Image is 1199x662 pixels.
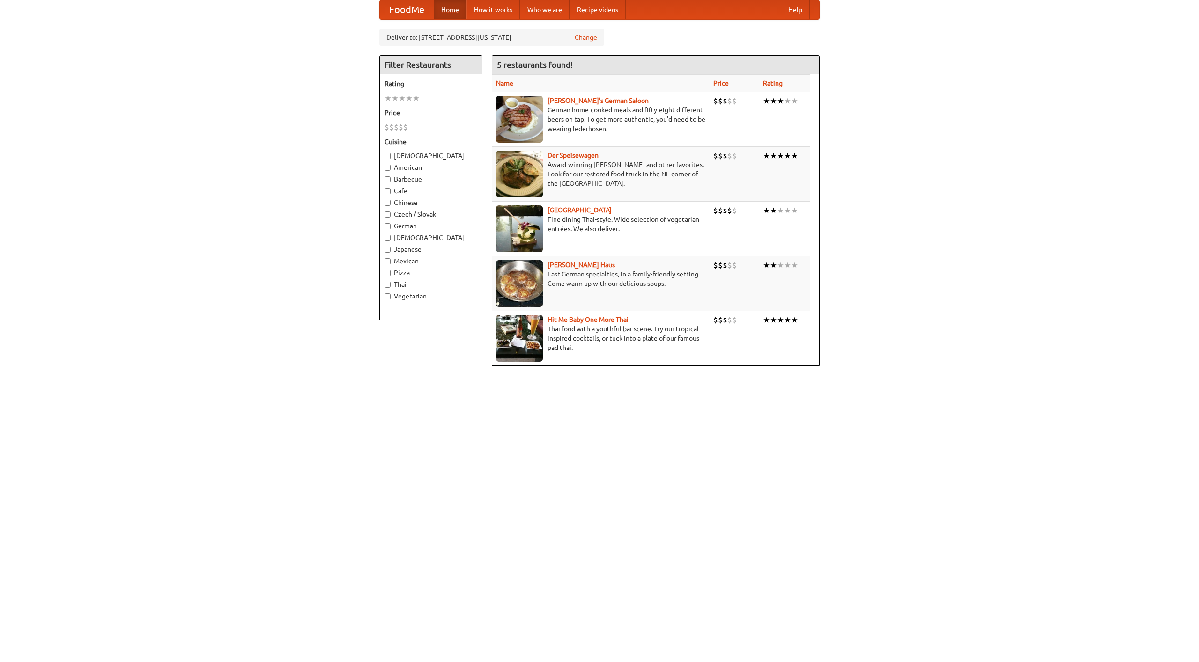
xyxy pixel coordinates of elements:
a: Home [434,0,466,19]
li: $ [732,315,737,325]
input: [DEMOGRAPHIC_DATA] [385,153,391,159]
input: German [385,223,391,229]
input: Czech / Slovak [385,211,391,218]
li: $ [727,315,732,325]
img: satay.jpg [496,205,543,252]
li: $ [732,205,737,216]
li: $ [723,315,727,325]
li: $ [399,122,403,132]
li: ★ [791,96,798,106]
h5: Price [385,108,477,117]
input: Pizza [385,270,391,276]
li: $ [723,151,727,161]
a: Help [781,0,810,19]
li: $ [718,151,723,161]
a: [PERSON_NAME]'s German Saloon [548,97,649,104]
li: $ [403,122,408,132]
li: ★ [770,315,777,325]
li: ★ [406,93,413,103]
a: [PERSON_NAME] Haus [548,261,615,269]
li: ★ [777,315,784,325]
li: $ [732,96,737,106]
li: ★ [413,93,420,103]
label: Vegetarian [385,291,477,301]
a: FoodMe [380,0,434,19]
div: Deliver to: [STREET_ADDRESS][US_STATE] [379,29,604,46]
li: $ [723,205,727,216]
h4: Filter Restaurants [380,56,482,74]
li: $ [713,315,718,325]
li: $ [732,151,737,161]
li: ★ [791,205,798,216]
ng-pluralize: 5 restaurants found! [497,60,573,69]
li: ★ [770,205,777,216]
li: $ [732,260,737,270]
input: Japanese [385,247,391,253]
li: $ [727,151,732,161]
input: Thai [385,282,391,288]
li: ★ [770,151,777,161]
li: $ [713,260,718,270]
label: German [385,221,477,231]
h5: Rating [385,79,477,88]
li: ★ [770,96,777,106]
a: Hit Me Baby One More Thai [548,316,629,323]
p: Thai food with a youthful bar scene. Try our tropical inspired cocktails, or tuck into a plate of... [496,324,706,352]
a: Change [575,33,597,42]
label: [DEMOGRAPHIC_DATA] [385,233,477,242]
li: ★ [770,260,777,270]
a: How it works [466,0,520,19]
li: $ [723,260,727,270]
input: [DEMOGRAPHIC_DATA] [385,235,391,241]
li: ★ [763,205,770,216]
li: $ [727,96,732,106]
li: ★ [784,315,791,325]
li: ★ [392,93,399,103]
label: Barbecue [385,175,477,184]
li: $ [718,205,723,216]
label: Mexican [385,256,477,266]
li: ★ [763,260,770,270]
img: speisewagen.jpg [496,151,543,197]
li: ★ [784,151,791,161]
li: ★ [784,260,791,270]
label: [DEMOGRAPHIC_DATA] [385,151,477,160]
a: Der Speisewagen [548,152,599,159]
h5: Cuisine [385,137,477,146]
li: ★ [777,151,784,161]
li: $ [718,315,723,325]
li: $ [713,151,718,161]
a: [GEOGRAPHIC_DATA] [548,206,612,214]
li: ★ [784,96,791,106]
li: ★ [763,96,770,106]
li: ★ [777,205,784,216]
input: Cafe [385,188,391,194]
img: babythai.jpg [496,315,543,362]
li: $ [389,122,394,132]
a: Price [713,80,729,87]
label: Cafe [385,186,477,196]
input: Barbecue [385,176,391,182]
label: Thai [385,280,477,289]
a: Rating [763,80,783,87]
li: ★ [791,260,798,270]
li: $ [713,96,718,106]
a: Name [496,80,513,87]
li: ★ [385,93,392,103]
li: $ [727,260,732,270]
li: ★ [763,151,770,161]
li: ★ [784,205,791,216]
li: ★ [777,260,784,270]
input: Chinese [385,200,391,206]
p: Fine dining Thai-style. Wide selection of vegetarian entrées. We also deliver. [496,215,706,233]
img: kohlhaus.jpg [496,260,543,307]
label: Czech / Slovak [385,210,477,219]
li: ★ [791,315,798,325]
input: Vegetarian [385,293,391,299]
li: $ [713,205,718,216]
img: esthers.jpg [496,96,543,143]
